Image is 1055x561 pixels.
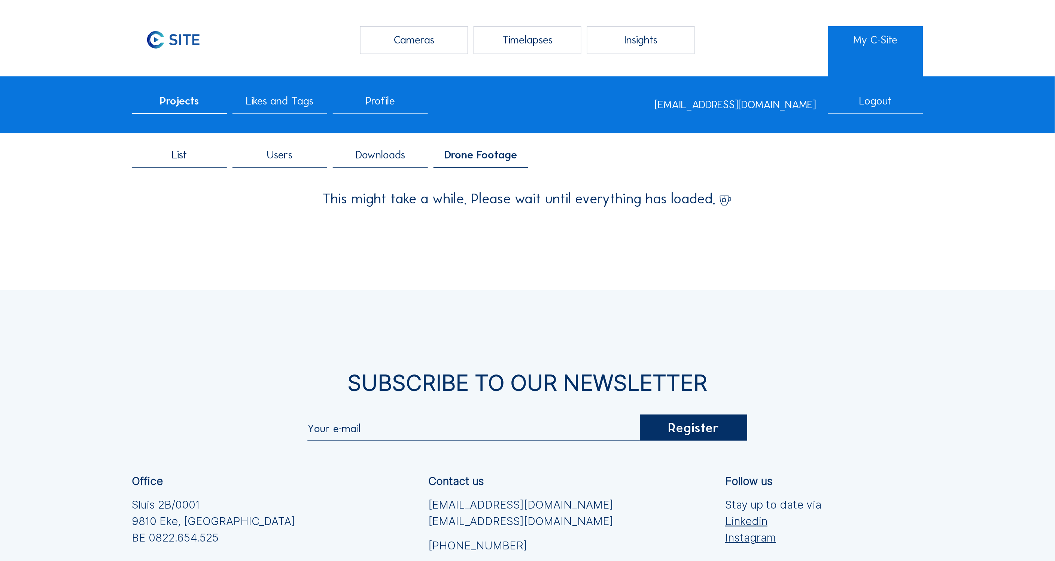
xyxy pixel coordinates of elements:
div: Follow us [725,476,773,486]
a: Linkedin [725,513,821,530]
span: Likes and Tags [246,95,314,106]
a: My C-Site [828,26,923,54]
div: [EMAIL_ADDRESS][DOMAIN_NAME] [655,99,817,110]
div: Logout [828,95,923,114]
a: [EMAIL_ADDRESS][DOMAIN_NAME] [429,497,614,513]
div: Register [640,415,747,441]
div: Sluis 2B/0001 9810 Eke, [GEOGRAPHIC_DATA] BE 0822.654.525 [132,497,295,546]
span: Drone Footage [445,149,517,160]
div: Subscribe to our newsletter [132,372,923,394]
span: Users [267,149,293,160]
div: Insights [587,26,694,54]
span: Projects [160,95,199,106]
a: [EMAIL_ADDRESS][DOMAIN_NAME] [429,513,614,530]
a: [PHONE_NUMBER] [429,537,614,554]
div: Office [132,476,163,486]
span: List [172,149,187,160]
div: Contact us [429,476,484,486]
input: Your e-mail [307,422,640,434]
span: Profile [366,95,395,106]
span: This might take a while. Please wait until everything has loaded. [322,192,716,206]
span: Downloads [356,149,405,160]
img: C-SITE Logo [132,26,215,54]
div: Stay up to date via [725,497,821,546]
a: Instagram [725,530,821,546]
div: Cameras [360,26,468,54]
div: Timelapses [474,26,581,54]
a: C-SITE Logo [132,26,227,54]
